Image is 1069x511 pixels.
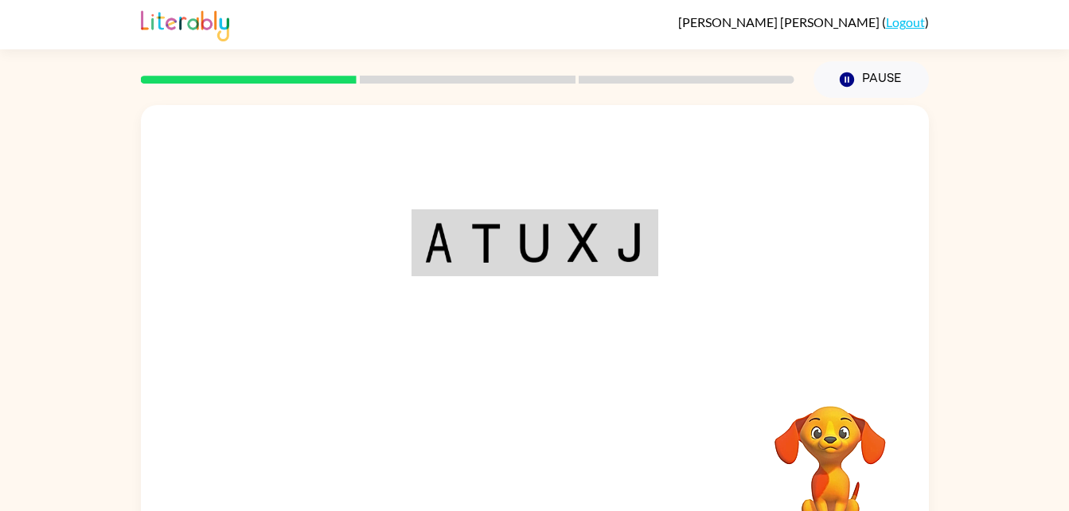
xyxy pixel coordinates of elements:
div: ( ) [678,14,929,29]
a: Logout [886,14,925,29]
img: a [424,223,453,263]
img: t [470,223,501,263]
img: u [519,223,549,263]
img: Literably [141,6,229,41]
button: Pause [813,61,929,98]
span: [PERSON_NAME] [PERSON_NAME] [678,14,882,29]
img: x [568,223,598,263]
img: j [616,223,645,263]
